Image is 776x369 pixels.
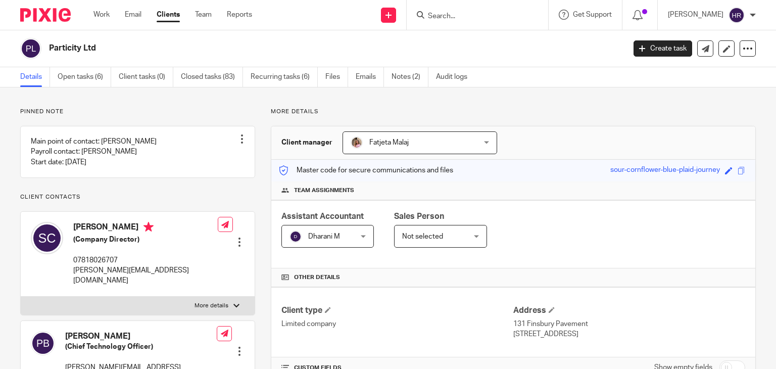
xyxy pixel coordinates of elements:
a: Reports [227,10,252,20]
h4: [PERSON_NAME] [65,331,217,342]
a: Work [93,10,110,20]
a: Email [125,10,141,20]
p: More details [271,108,756,116]
p: 07818026707 [73,255,218,265]
span: Assistant Accountant [281,212,364,220]
a: Client tasks (0) [119,67,173,87]
span: Sales Person [394,212,444,220]
a: Recurring tasks (6) [251,67,318,87]
img: svg%3E [20,38,41,59]
h3: Client manager [281,137,332,148]
img: Pixie [20,8,71,22]
p: Master code for secure communications and files [279,165,453,175]
a: Open tasks (6) [58,67,111,87]
a: Create task [634,40,692,57]
p: [PERSON_NAME][EMAIL_ADDRESS][DOMAIN_NAME] [73,265,218,286]
span: Other details [294,273,340,282]
img: svg%3E [31,331,55,355]
input: Search [427,12,518,21]
span: Get Support [573,11,612,18]
a: Audit logs [436,67,475,87]
i: Primary [143,222,154,232]
span: Team assignments [294,187,354,195]
img: svg%3E [289,230,302,243]
span: Not selected [402,233,443,240]
div: sour-cornflower-blue-plaid-journey [610,165,720,176]
p: More details [195,302,228,310]
a: Notes (2) [392,67,428,87]
h4: Address [513,305,745,316]
h5: (Company Director) [73,235,218,245]
p: 131 Finsbury Pavement [513,319,745,329]
p: [PERSON_NAME] [668,10,723,20]
p: Pinned note [20,108,255,116]
img: svg%3E [729,7,745,23]
p: Limited company [281,319,513,329]
p: Client contacts [20,193,255,201]
h4: Client type [281,305,513,316]
img: svg%3E [31,222,63,254]
span: Dharani M [308,233,340,240]
img: MicrosoftTeams-image%20(5).png [351,136,363,149]
a: Files [325,67,348,87]
h4: [PERSON_NAME] [73,222,218,235]
a: Team [195,10,212,20]
p: [STREET_ADDRESS] [513,329,745,339]
span: Fatjeta Malaj [369,139,409,146]
a: Details [20,67,50,87]
a: Emails [356,67,384,87]
h2: Particity Ltd [49,43,505,54]
h5: (Chief Technology Officer) [65,342,217,352]
a: Closed tasks (83) [181,67,243,87]
a: Clients [157,10,180,20]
